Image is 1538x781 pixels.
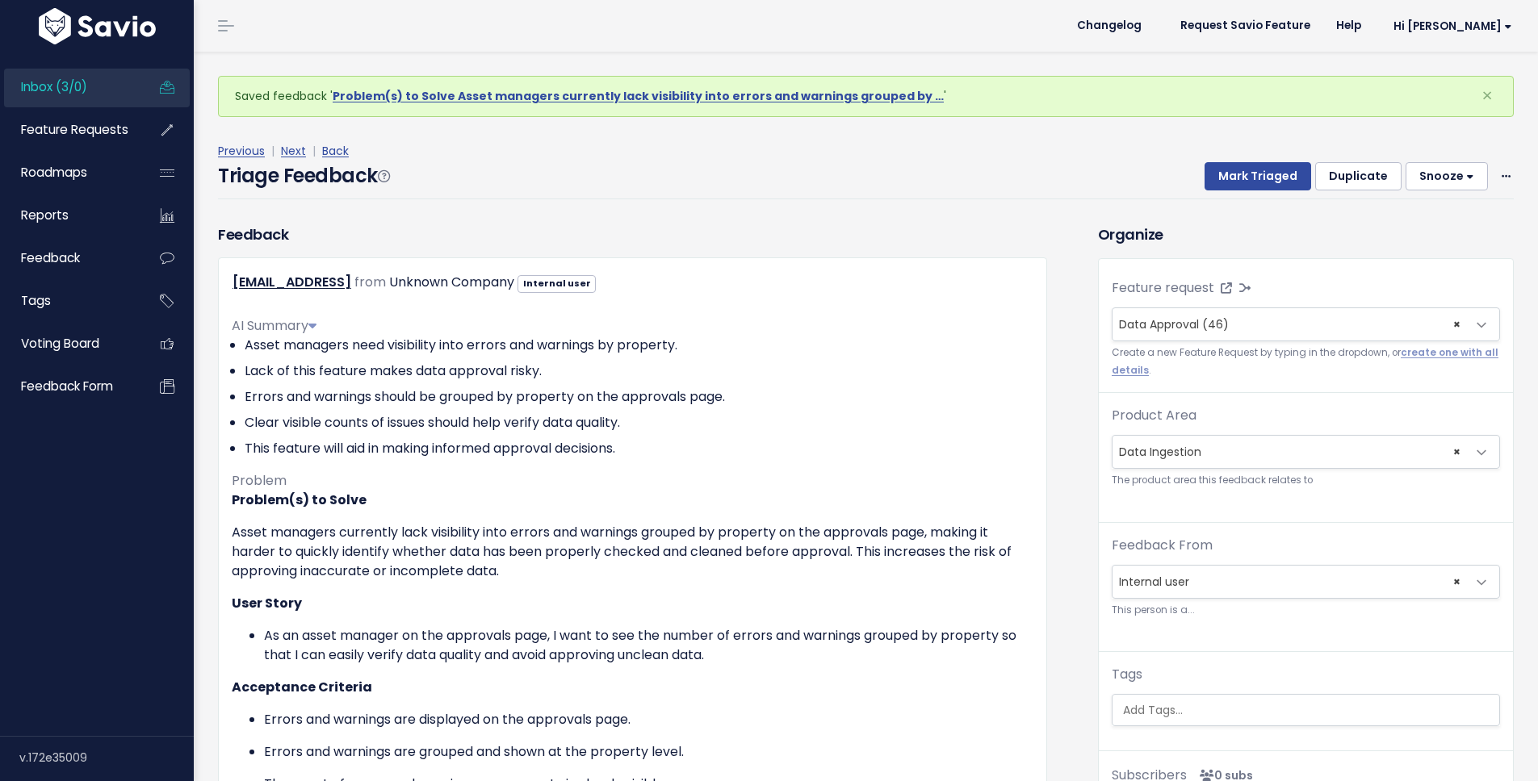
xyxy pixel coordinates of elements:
li: This feature will aid in making informed approval decisions. [245,439,1033,458]
p: Errors and warnings are displayed on the approvals page. [264,710,1033,729]
span: Feature Requests [21,121,128,138]
span: × [1453,566,1460,598]
small: Create a new Feature Request by typing in the dropdown, or . [1112,345,1500,379]
small: The product area this feedback relates to [1112,472,1500,489]
p: Errors and warnings are grouped and shown at the property level. [264,742,1033,762]
span: Changelog [1077,20,1142,31]
span: Data Approval (46) [1113,308,1467,340]
span: | [309,143,319,159]
span: Roadmaps [21,164,87,181]
span: Data Ingestion [1112,435,1500,469]
span: Problem [232,471,287,490]
div: v.172e35009 [19,737,194,779]
img: logo-white.9d6f32f41409.svg [35,8,160,44]
h3: Organize [1098,223,1514,245]
strong: Acceptance Criteria [232,678,372,696]
span: Feedback form [21,378,113,395]
h4: Triage Feedback [218,161,389,190]
span: Inbox (3/0) [21,78,87,95]
a: Feedback [4,240,134,277]
a: Reports [4,197,134,234]
li: As an asset manager on the approvals page, I want to see the number of errors and warnings groupe... [264,626,1033,665]
strong: User Story [232,594,302,612]
a: [EMAIL_ADDRESS] [233,273,351,291]
span: Feedback [21,249,80,266]
span: | [268,143,278,159]
button: Mark Triaged [1205,162,1311,191]
a: Roadmaps [4,154,134,191]
a: Voting Board [4,325,134,362]
label: Feature request [1112,278,1214,298]
li: Asset managers need visibility into errors and warnings by property. [245,336,1033,355]
span: Hi [PERSON_NAME] [1393,20,1512,32]
strong: Internal user [523,277,591,290]
label: Feedback From [1112,536,1213,555]
span: AI Summary [232,316,316,335]
span: from [354,273,386,291]
a: Feature Requests [4,111,134,148]
button: Snooze [1406,162,1488,191]
a: create one with all details [1112,346,1498,376]
span: Reports [21,207,69,223]
strong: Problem(s) to Solve [232,491,367,509]
span: × [1481,82,1493,109]
span: × [1453,436,1460,468]
a: Help [1323,14,1374,38]
span: Tags [21,292,51,309]
label: Tags [1112,665,1142,684]
span: Internal user [1112,565,1500,599]
input: Add Tags... [1117,702,1499,719]
a: Request Savio Feature [1167,14,1323,38]
li: Errors and warnings should be grouped by property on the approvals page. [245,387,1033,407]
div: Saved feedback ' ' [218,76,1514,117]
span: Data Approval (46) [1112,307,1500,341]
h3: Feedback [218,223,288,245]
button: Duplicate [1315,162,1402,191]
p: Asset managers currently lack visibility into errors and warnings grouped by property on the appr... [232,523,1033,581]
a: Hi [PERSON_NAME] [1374,14,1525,39]
a: Previous [218,143,265,159]
span: Data Approval (46) [1119,316,1229,332]
span: × [1453,308,1460,340]
div: Unknown Company [389,271,514,294]
span: Internal user [1113,566,1467,598]
small: This person is a... [1112,602,1500,619]
label: Product Area [1112,406,1196,425]
a: Problem(s) to Solve Asset managers currently lack visibility into errors and warnings grouped by … [333,88,944,104]
span: Voting Board [21,335,99,352]
a: Back [322,143,349,159]
li: Lack of this feature makes data approval risky. [245,361,1033,381]
button: Close [1465,77,1509,115]
a: Feedback form [4,368,134,405]
a: Next [281,143,306,159]
span: Data Ingestion [1113,436,1467,468]
li: Clear visible counts of issues should help verify data quality. [245,413,1033,432]
a: Inbox (3/0) [4,69,134,106]
a: Tags [4,282,134,319]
